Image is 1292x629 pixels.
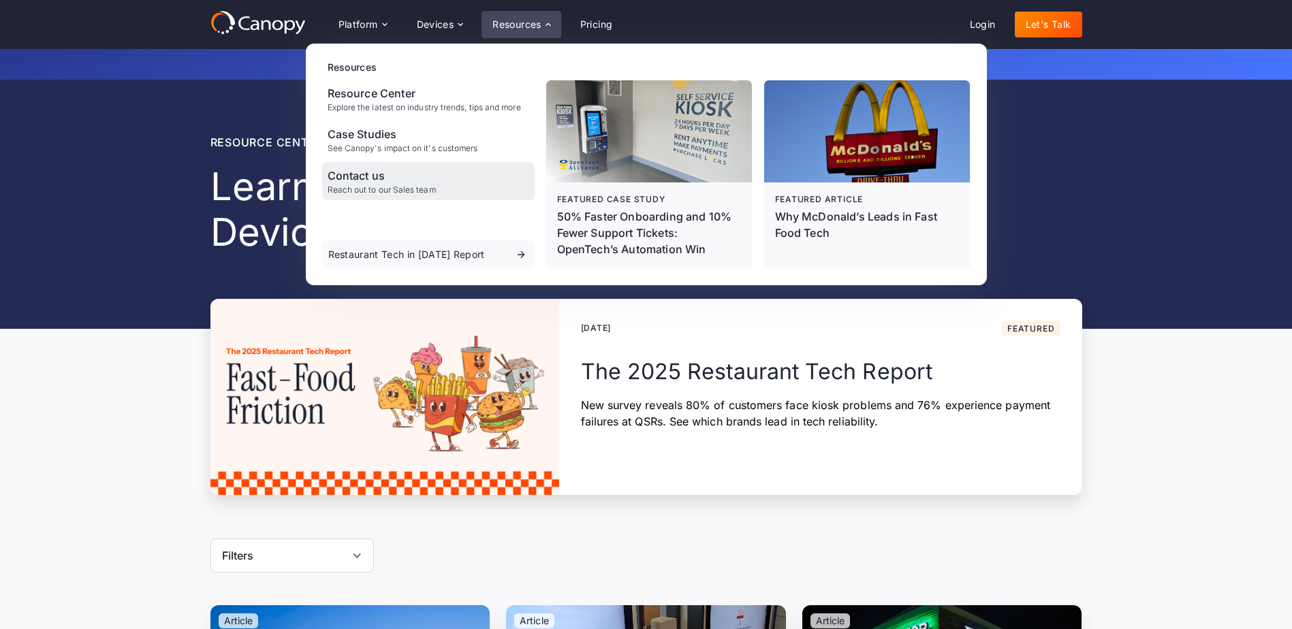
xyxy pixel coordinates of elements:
p: Article [520,616,549,626]
div: Devices [406,11,474,38]
p: Article [224,616,253,626]
div: Case Studies [328,126,478,142]
form: Reset [210,538,374,572]
div: Why McDonald’s Leads in Fast Food Tech [775,208,959,241]
div: Explore the latest on industry trends, tips and more [328,103,521,112]
h2: The 2025 Restaurant Tech Report [581,357,1060,386]
a: Contact usReach out to our Sales team [322,162,535,200]
div: Featured case study [557,193,741,206]
div: Filters [210,538,374,572]
h1: Learn About Remote Device Management [210,164,712,255]
a: Featured articleWhy McDonald’s Leads in Fast Food Tech [764,80,970,268]
a: Restaurant Tech in [DATE] Report [322,240,535,269]
div: Resources [328,60,971,74]
div: Featured [1007,325,1054,333]
div: Filters [222,547,254,564]
a: Pricing [569,12,624,37]
div: Resource Center [328,85,521,101]
a: Featured case study50% Faster Onboarding and 10% Fewer Support Tickets: OpenTech’s Automation Win [546,80,752,268]
a: [DATE]FeaturedThe 2025 Restaurant Tech ReportNew survey reveals 80% of customers face kiosk probl... [210,299,1082,495]
div: Reach out to our Sales team [328,185,436,195]
nav: Resources [306,44,987,285]
a: Case StudiesSee Canopy's impact on it's customers [322,120,535,159]
a: Resource CenterExplore the latest on industry trends, tips and more [322,80,535,118]
p: Article [816,616,845,626]
p: 50% Faster Onboarding and 10% Fewer Support Tickets: OpenTech’s Automation Win [557,208,741,257]
div: Resources [492,20,541,29]
div: Devices [417,20,454,29]
div: [DATE] [581,322,612,334]
div: See Canopy's impact on it's customers [328,144,478,153]
div: Resources [482,11,561,38]
p: New survey reveals 80% of customers face kiosk problems and 76% experience payment failures at QS... [581,397,1060,430]
div: Featured article [775,193,959,206]
div: Platform [328,11,398,38]
div: Platform [338,20,378,29]
a: Login [959,12,1007,37]
div: Restaurant Tech in [DATE] Report [328,250,485,259]
a: Let's Talk [1015,12,1082,37]
div: Resource center [210,134,712,150]
div: Contact us [328,167,436,184]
